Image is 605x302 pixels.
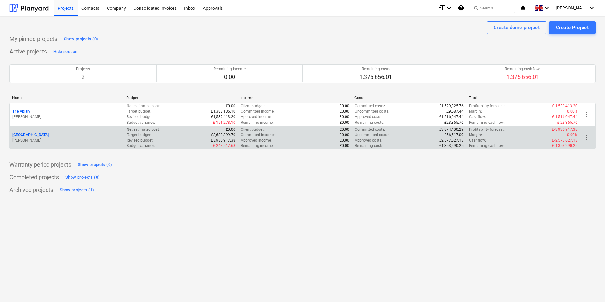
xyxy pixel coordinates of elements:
[583,110,590,118] span: more_vert
[213,120,235,125] p: £-151,278.10
[573,272,605,302] iframe: Chat Widget
[471,3,515,13] button: Search
[211,114,235,120] p: £1,539,413.20
[355,109,389,114] p: Uncommitted costs :
[552,138,577,143] p: £-2,577,627.13
[439,143,464,148] p: £1,353,290.25
[76,66,90,72] p: Projects
[557,120,577,125] p: £-23,365.76
[552,143,577,148] p: £-1,353,290.25
[211,132,235,138] p: £3,682,399.70
[354,96,464,100] div: Costs
[583,134,590,142] span: more_vert
[505,73,540,81] p: -1,376,656.01
[211,109,235,114] p: £1,388,135.10
[76,73,90,81] p: 2
[226,104,235,109] p: £0.00
[487,21,546,34] button: Create demo project
[9,48,47,55] p: Active projects
[9,35,57,43] p: My pinned projects
[9,173,59,181] p: Completed projects
[9,186,53,194] p: Archived projects
[439,114,464,120] p: £1,516,047.44
[444,132,464,138] p: £56,517.09
[127,132,151,138] p: Target budget :
[469,120,505,125] p: Remaining cashflow :
[469,104,505,109] p: Profitability forecast :
[12,132,121,143] div: [GEOGRAPHIC_DATA][PERSON_NAME]
[567,109,577,114] p: 0.00%
[494,23,540,32] div: Create demo project
[64,35,98,43] div: Show projects (0)
[355,143,384,148] p: Remaining costs :
[12,109,30,114] p: The Apiary
[355,120,384,125] p: Remaining costs :
[127,120,155,125] p: Budget variance :
[355,138,382,143] p: Approved costs :
[12,109,121,120] div: The Apiary[PERSON_NAME]
[359,66,392,72] p: Remaining costs
[12,114,121,120] p: [PERSON_NAME]
[469,127,505,132] p: Profitability forecast :
[60,186,94,194] div: Show projects (1)
[62,34,100,44] button: Show projects (0)
[53,48,77,55] div: Hide section
[226,127,235,132] p: £0.00
[473,5,478,10] span: search
[127,109,151,114] p: Target budget :
[240,96,350,100] div: Income
[76,160,114,170] button: Show projects (0)
[556,23,589,32] div: Create Project
[213,143,235,148] p: £-248,517.68
[355,132,389,138] p: Uncommitted costs :
[340,104,349,109] p: £0.00
[458,4,464,12] i: Knowledge base
[552,104,577,109] p: £-1,539,413.20
[241,138,272,143] p: Approved income :
[444,120,464,125] p: £23,365.76
[241,109,275,114] p: Committed income :
[439,127,464,132] p: £3,874,400.29
[469,132,482,138] p: Margin :
[355,104,385,109] p: Committed costs :
[241,127,265,132] p: Client budget :
[340,138,349,143] p: £0.00
[359,73,392,81] p: 1,376,656.01
[520,4,526,12] i: notifications
[340,109,349,114] p: £0.00
[9,161,71,168] p: Warranty period projects
[469,143,505,148] p: Remaining cashflow :
[127,138,153,143] p: Revised budget :
[439,104,464,109] p: £1,529,825.76
[446,109,464,114] p: £9,587.44
[52,47,79,57] button: Hide section
[58,185,96,195] button: Show projects (1)
[78,161,112,168] div: Show projects (0)
[127,127,160,132] p: Net estimated cost :
[469,109,482,114] p: Margin :
[505,66,540,72] p: Remaining cashflow
[214,66,246,72] p: Remaining income
[127,114,153,120] p: Revised budget :
[241,120,274,125] p: Remaining income :
[438,4,445,12] i: format_size
[340,127,349,132] p: £0.00
[12,132,49,138] p: [GEOGRAPHIC_DATA]
[469,96,578,100] div: Total
[355,114,382,120] p: Approved costs :
[127,104,160,109] p: Net estimated cost :
[556,5,587,10] span: [PERSON_NAME]
[340,143,349,148] p: £0.00
[355,127,385,132] p: Committed costs :
[340,114,349,120] p: £0.00
[211,138,235,143] p: £3,930,917.38
[549,21,596,34] button: Create Project
[588,4,596,12] i: keyboard_arrow_down
[241,114,272,120] p: Approved income :
[241,104,265,109] p: Client budget :
[241,132,275,138] p: Committed income :
[127,143,155,148] p: Budget variance :
[469,138,486,143] p: Cashflow :
[64,172,101,182] button: Show projects (0)
[340,120,349,125] p: £0.00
